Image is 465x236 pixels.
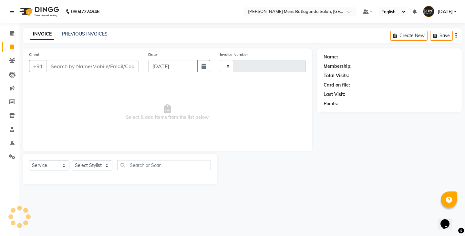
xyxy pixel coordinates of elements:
[430,31,453,41] button: Save
[29,80,306,145] span: Select & add items from the list below
[29,52,39,57] label: Client
[390,31,428,41] button: Create New
[423,6,434,17] img: Raja
[220,52,248,57] label: Invoice Number
[30,28,54,40] a: INVOICE
[324,72,349,79] div: Total Visits:
[324,54,338,60] div: Name:
[117,160,211,170] input: Search or Scan
[438,8,453,15] span: [DATE]
[148,52,157,57] label: Date
[324,100,338,107] div: Points:
[29,60,47,72] button: +91
[62,31,108,37] a: PREVIOUS INVOICES
[16,3,61,21] img: logo
[438,210,459,230] iframe: chat widget
[324,82,350,88] div: Card on file:
[46,60,139,72] input: Search by Name/Mobile/Email/Code
[324,63,352,70] div: Membership:
[71,3,99,21] b: 08047224946
[324,91,345,98] div: Last Visit:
